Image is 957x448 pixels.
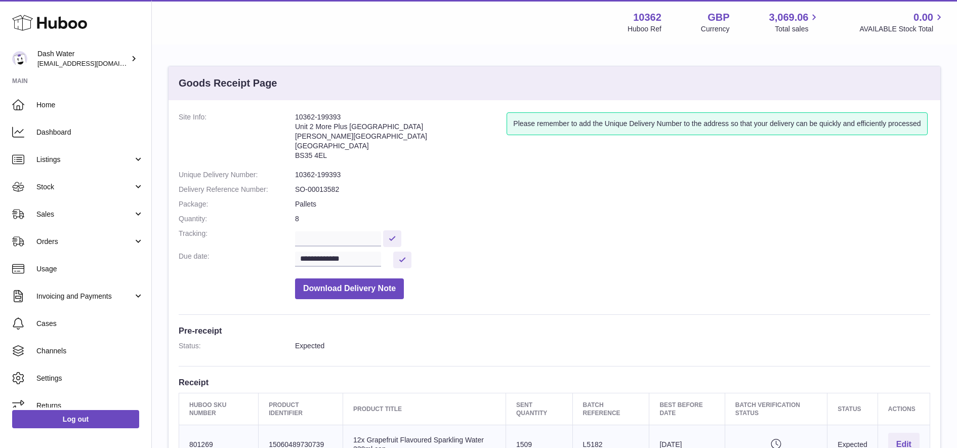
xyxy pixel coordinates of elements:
[36,346,144,356] span: Channels
[769,11,820,34] a: 3,069.06 Total sales
[628,24,661,34] div: Huboo Ref
[37,49,129,68] div: Dash Water
[12,51,27,66] img: internalAdmin-10362@internal.huboo.com
[179,252,295,268] dt: Due date:
[295,199,930,209] dd: Pallets
[36,292,133,301] span: Invoicing and Payments
[179,214,295,224] dt: Quantity:
[708,11,729,24] strong: GBP
[295,112,507,165] address: 10362-199393 Unit 2 More Plus [GEOGRAPHIC_DATA] [PERSON_NAME][GEOGRAPHIC_DATA] [GEOGRAPHIC_DATA] ...
[179,377,930,388] h3: Receipt
[859,24,945,34] span: AVAILABLE Stock Total
[913,11,933,24] span: 0.00
[179,112,295,165] dt: Site Info:
[701,24,730,34] div: Currency
[36,210,133,219] span: Sales
[827,393,878,425] th: Status
[507,112,927,135] div: Please remember to add the Unique Delivery Number to the address so that your delivery can be qui...
[649,393,725,425] th: Best Before Date
[179,170,295,180] dt: Unique Delivery Number:
[859,11,945,34] a: 0.00 AVAILABLE Stock Total
[37,59,149,67] span: [EMAIL_ADDRESS][DOMAIN_NAME]
[769,11,809,24] span: 3,069.06
[36,401,144,411] span: Returns
[295,278,404,299] button: Download Delivery Note
[775,24,820,34] span: Total sales
[179,393,259,425] th: Huboo SKU Number
[506,393,572,425] th: Sent Quantity
[179,76,277,90] h3: Goods Receipt Page
[36,374,144,383] span: Settings
[12,410,139,428] a: Log out
[259,393,343,425] th: Product Identifier
[36,182,133,192] span: Stock
[36,264,144,274] span: Usage
[179,185,295,194] dt: Delivery Reference Number:
[36,319,144,329] span: Cases
[36,155,133,165] span: Listings
[36,100,144,110] span: Home
[179,199,295,209] dt: Package:
[36,128,144,137] span: Dashboard
[179,229,295,247] dt: Tracking:
[343,393,506,425] th: Product title
[179,341,295,351] dt: Status:
[295,170,930,180] dd: 10362-199393
[295,214,930,224] dd: 8
[572,393,649,425] th: Batch Reference
[36,237,133,247] span: Orders
[179,325,930,336] h3: Pre-receipt
[878,393,930,425] th: Actions
[295,185,930,194] dd: SO-00013582
[725,393,827,425] th: Batch Verification Status
[633,11,661,24] strong: 10362
[295,341,930,351] dd: Expected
